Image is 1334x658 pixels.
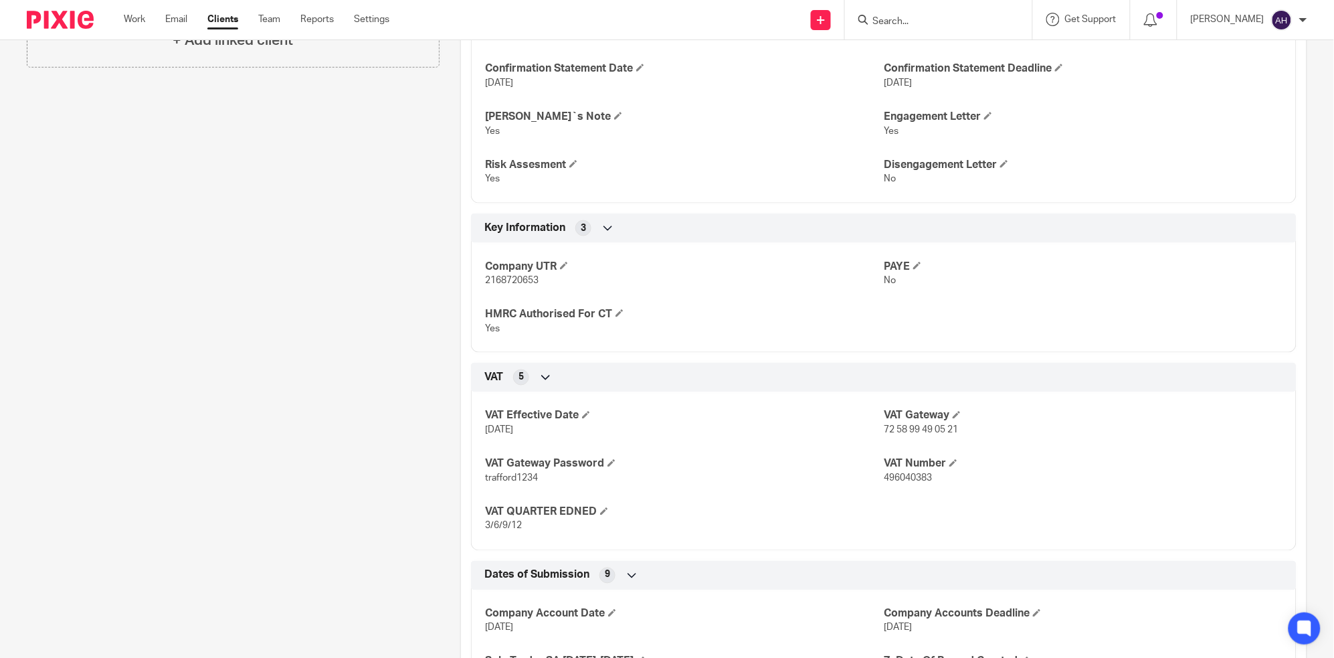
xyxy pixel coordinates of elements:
span: 72 58 99 49 05 21 [884,426,958,435]
h4: VAT Effective Date [485,409,884,423]
span: 3/6/9/12 [485,521,522,531]
span: 2168720653 [485,276,539,285]
h4: HMRC Authorised For CT [485,307,884,321]
input: Search [872,16,992,28]
a: Settings [354,13,389,26]
span: [DATE] [485,78,513,88]
span: No [884,276,896,285]
h4: VAT QUARTER EDNED [485,505,884,519]
span: [DATE] [884,623,912,633]
h4: Disengagement Letter [884,158,1282,172]
h4: Confirmation Statement Deadline [884,62,1282,76]
p: [PERSON_NAME] [1191,13,1264,26]
span: trafford1234 [485,474,538,483]
a: Reports [300,13,334,26]
span: Yes [485,324,500,333]
span: 9 [605,568,610,582]
h4: VAT Gateway Password [485,457,884,471]
a: Team [258,13,280,26]
h4: Company Account Date [485,607,884,621]
span: Yes [485,127,500,136]
span: VAT [484,371,503,385]
h4: [PERSON_NAME]`s Note [485,110,884,124]
span: 3 [581,222,586,235]
span: 496040383 [884,474,932,483]
img: Pixie [27,11,94,29]
h4: VAT Gateway [884,409,1282,423]
h4: Engagement Letter [884,110,1282,124]
span: [DATE] [485,623,513,633]
h4: Company Accounts Deadline [884,607,1282,621]
span: Dates of Submission [484,568,589,582]
h4: Confirmation Statement Date [485,62,884,76]
a: Clients [207,13,238,26]
h4: VAT Number [884,457,1282,471]
span: 5 [518,371,524,384]
span: [DATE] [485,426,513,435]
span: Get Support [1065,15,1117,24]
a: Work [124,13,145,26]
h4: + Add linked client [173,30,294,51]
span: Key Information [484,221,565,235]
span: Yes [485,174,500,183]
span: Yes [884,127,898,136]
img: svg%3E [1271,9,1293,31]
h4: PAYE [884,260,1282,274]
a: Email [165,13,187,26]
h4: Risk Assesment [485,158,884,172]
span: No [884,174,896,183]
h4: Company UTR [485,260,884,274]
span: [DATE] [884,78,912,88]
